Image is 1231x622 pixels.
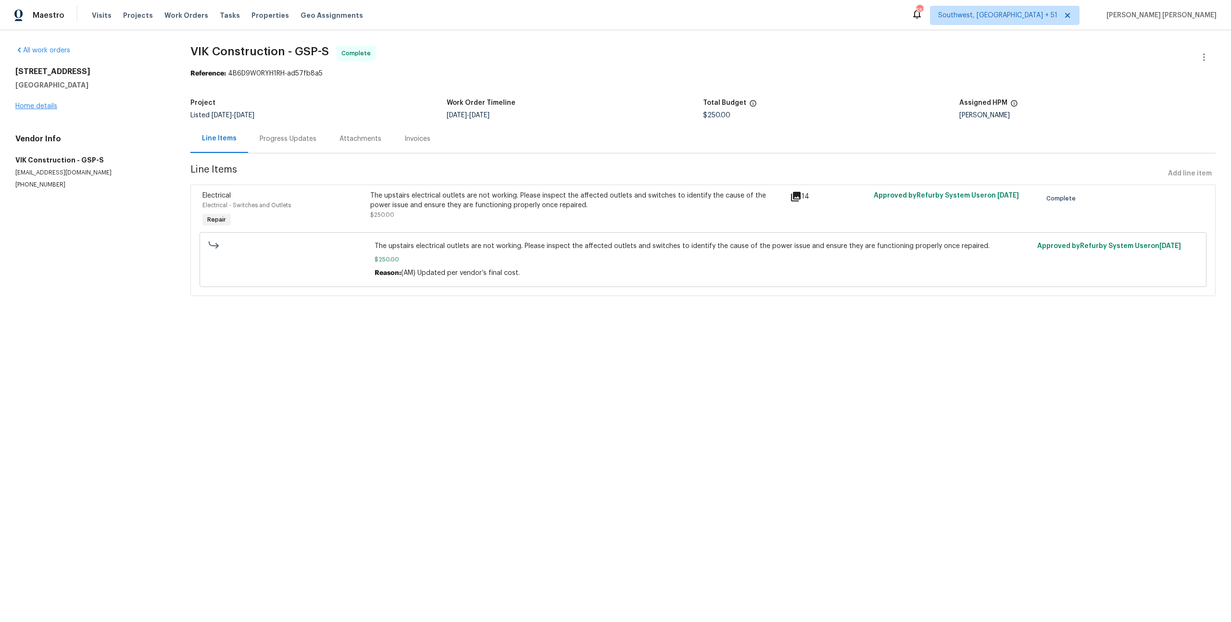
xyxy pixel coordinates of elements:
[15,169,167,177] p: [EMAIL_ADDRESS][DOMAIN_NAME]
[190,46,329,57] span: VIK Construction - GSP-S
[212,112,254,119] span: -
[959,100,1007,106] h5: Assigned HPM
[202,202,291,208] span: Electrical - Switches and Outlets
[790,191,868,202] div: 14
[33,11,64,20] span: Maestro
[938,11,1057,20] span: Southwest, [GEOGRAPHIC_DATA] + 51
[341,49,375,58] span: Complete
[370,212,394,218] span: $250.00
[260,134,316,144] div: Progress Updates
[251,11,289,20] span: Properties
[703,112,730,119] span: $250.00
[375,255,1032,264] span: $250.00
[190,165,1164,183] span: Line Items
[234,112,254,119] span: [DATE]
[1046,194,1080,203] span: Complete
[1159,243,1181,249] span: [DATE]
[469,112,490,119] span: [DATE]
[703,100,746,106] h5: Total Budget
[375,270,401,276] span: Reason:
[164,11,208,20] span: Work Orders
[15,181,167,189] p: [PHONE_NUMBER]
[212,112,232,119] span: [DATE]
[123,11,153,20] span: Projects
[15,67,167,76] h2: [STREET_ADDRESS]
[190,69,1216,78] div: 4B6D9W0RYH1RH-ad57fb8a5
[447,100,515,106] h5: Work Order Timeline
[959,112,1216,119] div: [PERSON_NAME]
[375,241,1032,251] span: The upstairs electrical outlets are not working. Please inspect the affected outlets and switches...
[370,191,784,210] div: The upstairs electrical outlets are not working. Please inspect the affected outlets and switches...
[92,11,112,20] span: Visits
[339,134,381,144] div: Attachments
[401,270,520,276] span: (AM) Updated per vendor’s final cost.
[404,134,430,144] div: Invoices
[997,192,1019,199] span: [DATE]
[202,134,237,143] div: Line Items
[220,12,240,19] span: Tasks
[447,112,490,119] span: -
[15,134,167,144] h4: Vendor Info
[749,100,757,112] span: The total cost of line items that have been proposed by Opendoor. This sum includes line items th...
[203,215,230,224] span: Repair
[15,80,167,90] h5: [GEOGRAPHIC_DATA]
[15,47,70,54] a: All work orders
[15,103,57,110] a: Home details
[1103,11,1217,20] span: [PERSON_NAME] [PERSON_NAME]
[190,70,226,77] b: Reference:
[15,155,167,165] h5: VIK Construction - GSP-S
[874,192,1019,199] span: Approved by Refurby System User on
[1010,100,1018,112] span: The hpm assigned to this work order.
[190,112,254,119] span: Listed
[190,100,215,106] h5: Project
[202,192,231,199] span: Electrical
[1037,243,1181,249] span: Approved by Refurby System User on
[916,6,923,15] div: 551
[447,112,467,119] span: [DATE]
[301,11,363,20] span: Geo Assignments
